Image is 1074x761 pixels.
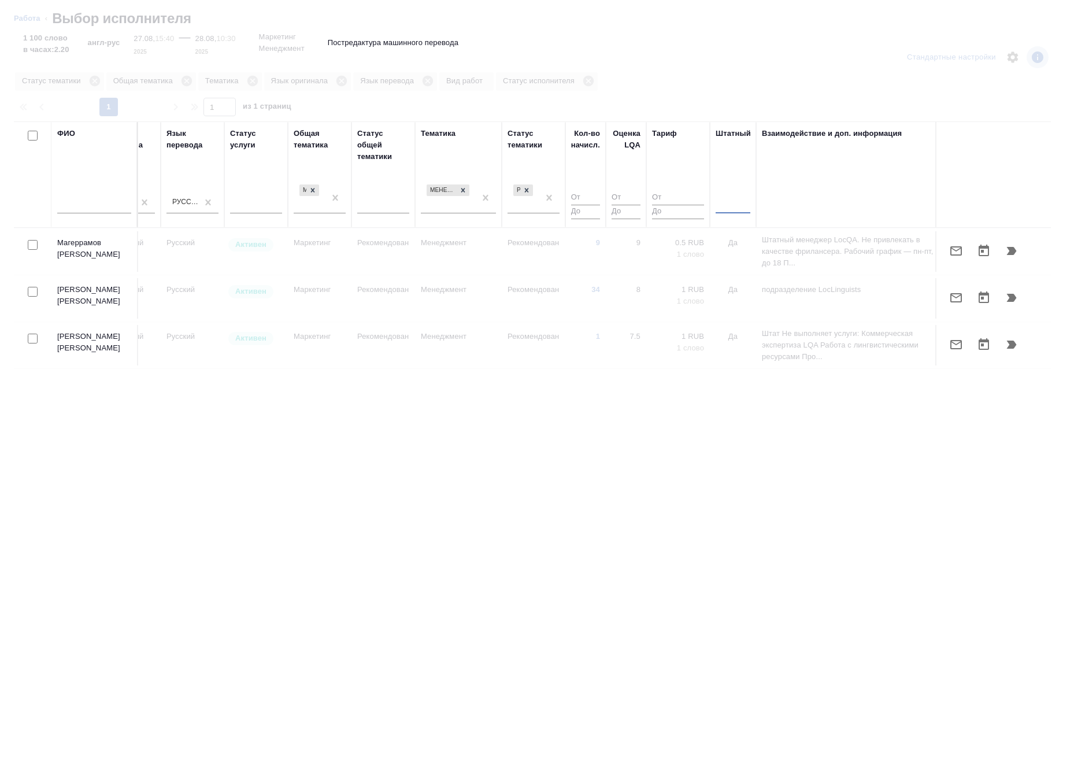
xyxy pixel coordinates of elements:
input: До [652,205,704,219]
input: От [571,191,600,205]
button: Открыть календарь загрузки [970,284,998,312]
button: Продолжить [998,284,1025,312]
div: Маркетинг [298,183,320,198]
button: Продолжить [998,237,1025,265]
div: Менеджмент [427,184,457,197]
div: Взаимодействие и доп. информация [762,128,902,139]
div: Русский [172,197,199,207]
div: Кол-во начисл. [571,128,600,151]
td: [PERSON_NAME] [PERSON_NAME] [51,325,138,365]
button: Отправить предложение о работе [942,237,970,265]
input: От [652,191,704,205]
input: От [612,191,640,205]
div: Маркетинг [299,184,306,197]
button: Продолжить [998,331,1025,359]
input: До [612,205,640,219]
button: Открыть календарь загрузки [970,237,998,265]
div: Рекомендован [512,183,534,198]
div: Статус тематики [508,128,560,151]
div: Статус общей тематики [357,128,409,162]
div: Общая тематика [294,128,346,151]
p: Постредактура машинного перевода [328,37,458,49]
div: Оценка LQA [612,128,640,151]
button: Отправить предложение о работе [942,331,970,359]
button: Отправить предложение о работе [942,284,970,312]
div: Рекомендован [513,184,520,197]
div: Штатный [716,128,751,139]
div: Язык перевода [166,128,218,151]
input: Выбери исполнителей, чтобы отправить приглашение на работу [28,240,38,250]
input: Выбери исполнителей, чтобы отправить приглашение на работу [28,334,38,343]
input: Выбери исполнителей, чтобы отправить приглашение на работу [28,287,38,297]
button: Открыть календарь загрузки [970,331,998,359]
div: Тематика [421,128,455,139]
td: Магеррамов [PERSON_NAME] [51,231,138,272]
div: Статус услуги [230,128,282,151]
td: [PERSON_NAME] [PERSON_NAME] [51,278,138,319]
div: Тариф [652,128,677,139]
div: Менеджмент [425,183,471,198]
div: ФИО [57,128,75,139]
input: До [571,205,600,219]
